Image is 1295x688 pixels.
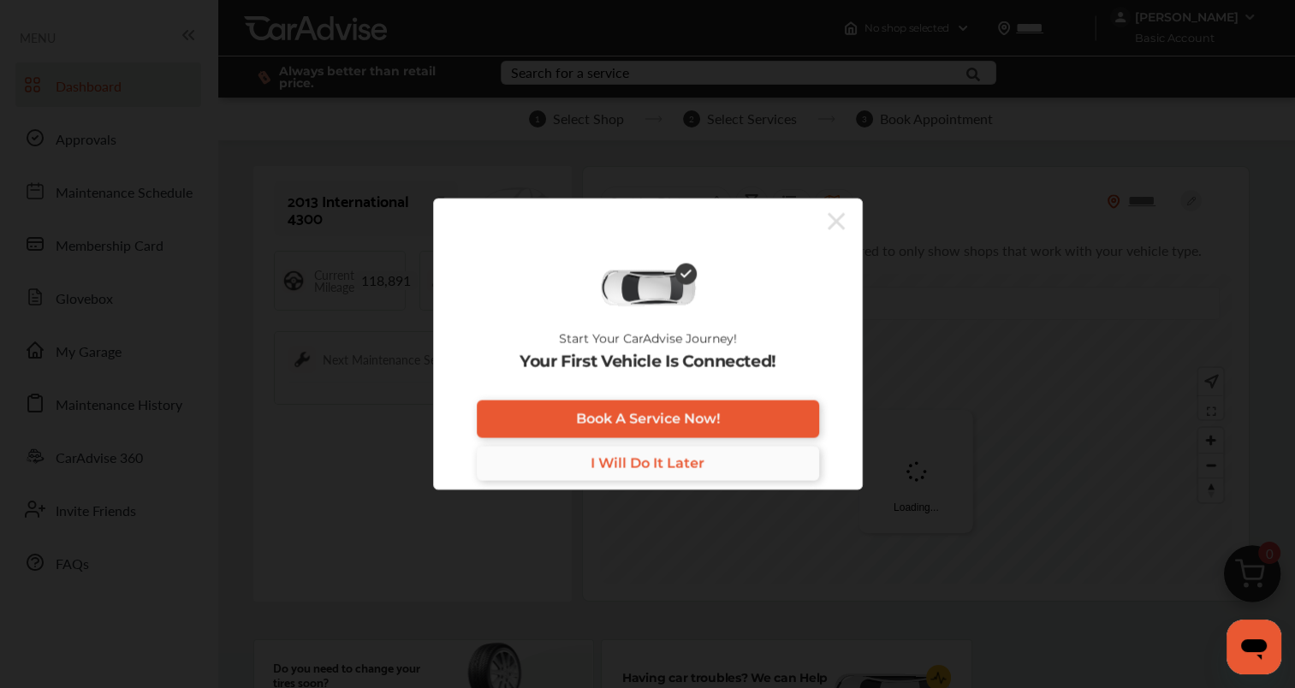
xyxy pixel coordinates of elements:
span: Book A Service Now! [576,411,720,427]
iframe: Button to launch messaging window [1227,620,1281,674]
a: Book A Service Now! [477,400,819,437]
img: diagnose-vehicle.c84bcb0a.svg [599,270,697,307]
p: Your First Vehicle Is Connected! [520,352,775,371]
a: I Will Do It Later [477,446,819,480]
span: I Will Do It Later [591,455,704,472]
p: Start Your CarAdvise Journey! [559,331,737,345]
img: check-icon.521c8815.svg [675,263,697,284]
